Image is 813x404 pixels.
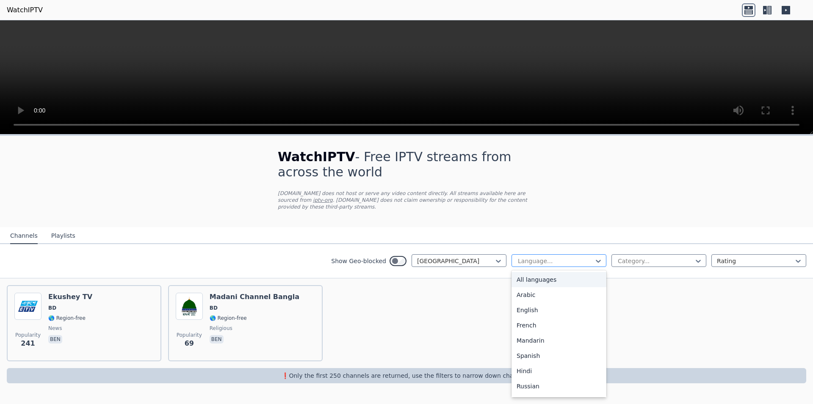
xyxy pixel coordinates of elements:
[512,318,606,333] div: French
[210,293,299,301] h6: Madani Channel Bangla
[331,257,386,265] label: Show Geo-blocked
[15,332,41,338] span: Popularity
[278,190,535,210] p: [DOMAIN_NAME] does not host or serve any video content directly. All streams available here are s...
[10,371,803,380] p: ❗️Only the first 250 channels are returned, use the filters to narrow down channels.
[210,325,232,332] span: religious
[177,332,202,338] span: Popularity
[313,197,333,203] a: iptv-org
[278,149,355,164] span: WatchIPTV
[210,305,218,311] span: BD
[512,348,606,363] div: Spanish
[185,338,194,349] span: 69
[48,315,86,322] span: 🌎 Region-free
[14,293,41,320] img: Ekushey TV
[512,287,606,302] div: Arabic
[10,228,38,244] button: Channels
[210,335,224,344] p: ben
[512,272,606,287] div: All languages
[512,302,606,318] div: English
[278,149,535,180] h1: - Free IPTV streams from across the world
[51,228,75,244] button: Playlists
[7,5,43,15] a: WatchIPTV
[48,335,62,344] p: ben
[176,293,203,320] img: Madani Channel Bangla
[48,293,92,301] h6: Ekushey TV
[210,315,247,322] span: 🌎 Region-free
[48,305,56,311] span: BD
[512,379,606,394] div: Russian
[512,333,606,348] div: Mandarin
[21,338,35,349] span: 241
[512,363,606,379] div: Hindi
[48,325,62,332] span: news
